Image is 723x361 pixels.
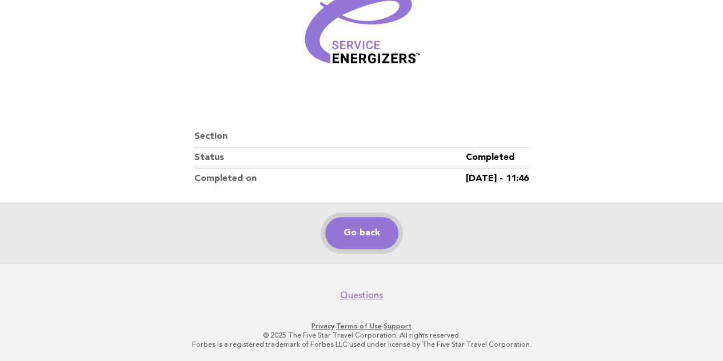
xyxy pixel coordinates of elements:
a: Go back [325,217,398,249]
dt: Section [194,126,466,147]
dd: [DATE] - 11:46 [466,169,529,189]
a: Terms of Use [336,322,382,330]
a: Privacy [311,322,334,330]
p: · · [16,322,707,331]
dt: Status [194,147,466,169]
a: Support [384,322,412,330]
dd: Completed [466,147,529,169]
dt: Completed on [194,169,466,189]
p: © 2025 The Five Star Travel Corporation. All rights reserved. [16,331,707,340]
a: Questions [340,290,383,301]
p: Forbes is a registered trademark of Forbes LLC used under license by The Five Star Travel Corpora... [16,340,707,349]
